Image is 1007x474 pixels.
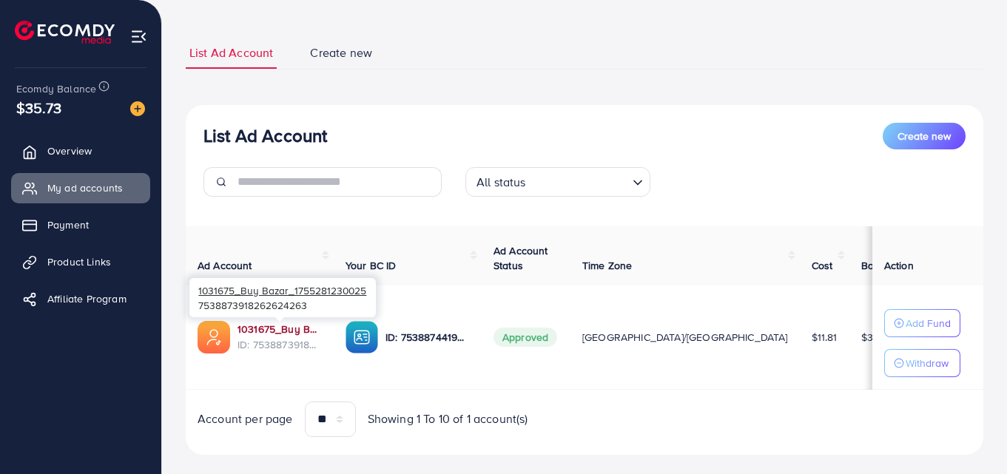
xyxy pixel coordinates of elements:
[198,321,230,353] img: ic-ads-acc.e4c84228.svg
[494,328,557,347] span: Approved
[812,330,838,345] span: $11.81
[189,278,376,317] div: 7538873918262624263
[474,172,529,193] span: All status
[884,309,960,337] button: Add Fund
[368,410,528,427] span: Showing 1 To 10 of 1 account(s)
[238,337,322,352] span: ID: 7538873918262624263
[582,258,632,273] span: Time Zone
[47,291,127,306] span: Affiliate Program
[944,407,996,463] iframe: Chat
[16,81,96,96] span: Ecomdy Balance
[812,258,833,273] span: Cost
[15,21,115,44] img: logo
[883,123,966,149] button: Create new
[861,330,885,345] span: $3.19
[582,330,788,345] span: [GEOGRAPHIC_DATA]/[GEOGRAPHIC_DATA]
[47,180,123,195] span: My ad accounts
[465,167,650,197] div: Search for option
[130,101,145,116] img: image
[906,314,951,332] p: Add Fund
[884,349,960,377] button: Withdraw
[47,143,92,158] span: Overview
[189,44,273,61] span: List Ad Account
[203,125,327,146] h3: List Ad Account
[130,28,147,45] img: menu
[310,44,372,61] span: Create new
[11,210,150,240] a: Payment
[198,410,293,427] span: Account per page
[385,328,470,346] p: ID: 7538874419272695825
[906,354,949,372] p: Withdraw
[861,258,900,273] span: Balance
[11,284,150,314] a: Affiliate Program
[47,254,111,269] span: Product Links
[11,136,150,166] a: Overview
[494,243,548,273] span: Ad Account Status
[346,321,378,353] img: ic-ba-acc.ded83a64.svg
[47,217,89,232] span: Payment
[16,97,61,118] span: $35.73
[11,247,150,277] a: Product Links
[238,322,322,336] a: 1031675_Buy Bazar_1755281230025
[884,258,914,273] span: Action
[11,173,150,203] a: My ad accounts
[346,258,397,273] span: Your BC ID
[198,258,252,273] span: Ad Account
[198,283,366,297] span: 1031675_Buy Bazar_1755281230025
[531,169,627,193] input: Search for option
[897,129,951,143] span: Create new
